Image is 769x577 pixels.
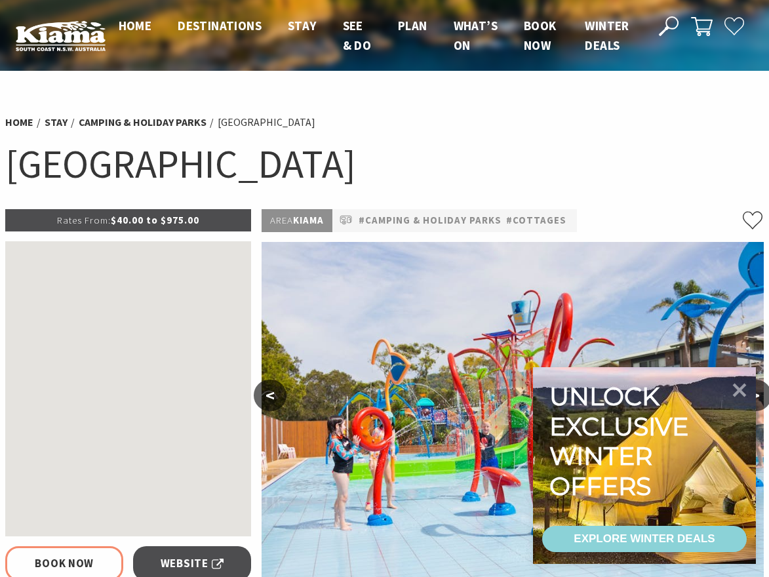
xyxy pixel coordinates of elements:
[262,209,332,232] p: Kiama
[585,18,629,53] span: Winter Deals
[288,18,317,33] span: Stay
[16,20,106,51] img: Kiama Logo
[270,214,293,226] span: Area
[57,214,111,226] span: Rates From:
[359,212,502,229] a: #Camping & Holiday Parks
[178,18,262,33] span: Destinations
[549,382,694,501] div: Unlock exclusive winter offers
[506,212,566,229] a: #Cottages
[119,18,152,33] span: Home
[5,209,251,231] p: $40.00 to $975.00
[79,115,207,129] a: Camping & Holiday Parks
[45,115,68,129] a: Stay
[343,18,372,53] span: See & Do
[524,18,557,53] span: Book now
[398,18,427,33] span: Plan
[5,138,764,189] h1: [GEOGRAPHIC_DATA]
[106,16,644,56] nav: Main Menu
[218,114,315,130] li: [GEOGRAPHIC_DATA]
[454,18,498,53] span: What’s On
[161,555,224,572] span: Website
[5,115,33,129] a: Home
[254,380,286,411] button: <
[574,526,715,552] div: EXPLORE WINTER DEALS
[542,526,747,552] a: EXPLORE WINTER DEALS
